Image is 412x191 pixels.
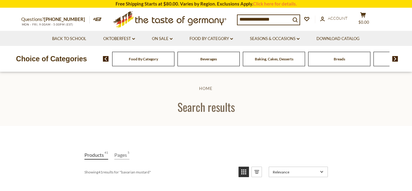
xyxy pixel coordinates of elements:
[328,16,348,21] span: Account
[84,151,108,160] a: View Products Tab
[103,56,109,62] img: previous arrow
[269,167,328,177] a: Sort options
[251,167,262,177] a: View list mode
[239,167,249,177] a: View grid mode
[44,16,85,22] a: [PHONE_NUMBER]
[354,12,373,27] button: $0.00
[21,23,74,26] span: MON - FRI, 9:00AM - 5:00PM (EST)
[52,35,86,42] a: Back to School
[334,57,345,61] a: Breads
[392,56,398,62] img: next arrow
[273,170,318,174] span: Relevance
[128,151,129,159] span: 5
[199,86,213,91] a: Home
[84,167,234,177] div: Showing results for " "
[21,15,90,23] p: Questions?
[129,57,158,61] a: Food By Category
[320,15,348,22] a: Account
[98,170,103,174] b: 41
[103,35,135,42] a: Oktoberfest
[200,57,217,61] a: Beverages
[255,57,293,61] a: Baking, Cakes, Desserts
[358,20,369,25] span: $0.00
[152,35,173,42] a: On Sale
[250,35,300,42] a: Seasons & Occasions
[19,100,393,114] h1: Search results
[253,1,297,6] a: Click here for details.
[190,35,233,42] a: Food By Category
[104,151,108,159] span: 41
[316,35,360,42] a: Download Catalog
[114,151,129,160] a: View Pages Tab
